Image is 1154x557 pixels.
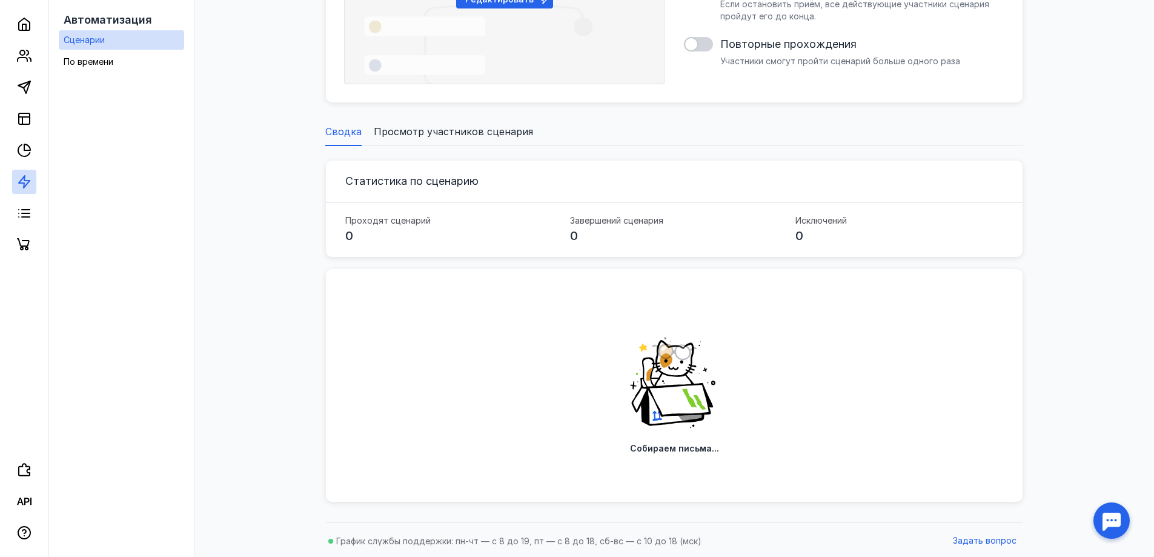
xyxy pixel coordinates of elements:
span: Автоматизация [64,13,152,26]
span: Сценарии [64,35,105,45]
button: Задать вопрос [947,532,1023,550]
h3: Повторные прохождения [720,38,857,50]
h4: Исключений [795,215,847,227]
a: По времени [59,52,184,72]
span: Задать вопрос [953,536,1016,546]
h4: Завершений сценария [570,215,663,227]
h4: Проходят сценарий [345,215,431,227]
span: 0 [795,228,803,243]
span: 0 [345,228,353,243]
h3: Статистика по сценарию [345,175,479,187]
a: Сценарии [59,30,184,50]
span: Участники смогут пройти сценарий больше одного раза [720,56,960,66]
span: 0 [570,228,578,243]
span: График службы поддержки: пн-чт — с 8 до 19, пт — с 8 до 18, сб-вс — с 10 до 18 (мск) [336,536,701,546]
span: Просмотр участников сценария [374,124,533,139]
span: Сводка [325,124,362,139]
span: Собираем письма... [630,443,719,453]
span: По времени [64,56,113,67]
